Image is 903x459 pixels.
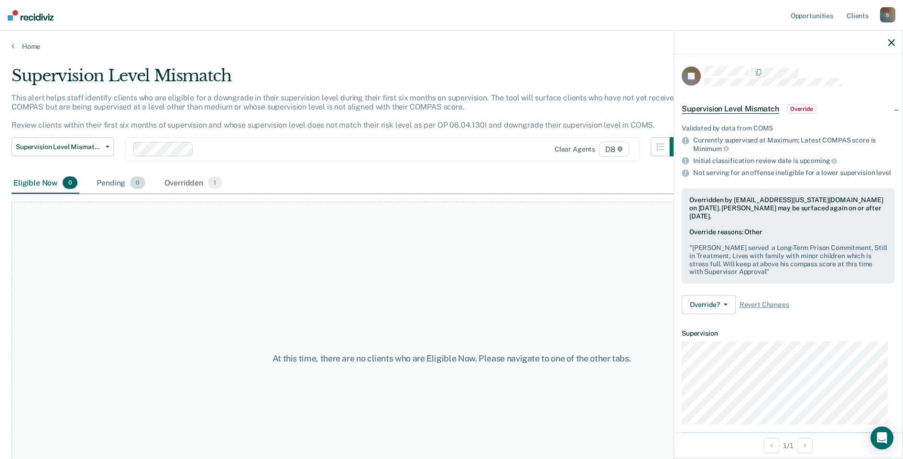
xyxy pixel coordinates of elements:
[764,438,779,453] button: Previous Opportunity
[674,433,903,458] div: 1 / 1
[689,228,887,276] div: Override reasons: Other
[876,169,891,176] span: level
[682,295,736,314] button: Override?
[870,426,893,449] div: Open Intercom Messenger
[208,176,222,189] span: 1
[880,7,895,22] div: S
[800,157,838,164] span: upcoming
[689,244,887,276] pre: " [PERSON_NAME] served a Long-Term Prison Commitment, Still in Treatment, Lives with family with ...
[682,124,895,132] div: Validated by data from COMS
[11,93,685,130] p: This alert helps staff identify clients who are eligible for a downgrade in their supervision lev...
[16,143,102,151] span: Supervision Level Mismatch
[787,104,816,114] span: Override
[674,94,903,124] div: Supervision Level MismatchOverride
[8,10,54,21] img: Recidiviz
[682,329,895,338] dt: Supervision
[693,169,895,177] div: Not serving for an offense ineligible for a lower supervision
[63,176,77,189] span: 0
[11,42,892,51] a: Home
[797,438,813,453] button: Next Opportunity
[693,156,895,165] div: Initial classification review date is
[682,104,779,114] span: Supervision Level Mismatch
[599,142,629,157] span: D8
[95,173,147,194] div: Pending
[232,353,672,364] div: At this time, there are no clients who are Eligible Now. Please navigate to one of the other tabs.
[11,66,689,93] div: Supervision Level Mismatch
[555,145,595,153] div: Clear agents
[689,196,887,220] div: Overridden by [EMAIL_ADDRESS][US_STATE][DOMAIN_NAME] on [DATE]. [PERSON_NAME] may be surfaced aga...
[693,145,729,153] span: Minimum
[11,173,79,194] div: Eligible Now
[693,136,895,153] div: Currently supervised at Maximum; Latest COMPAS score is
[163,173,224,194] div: Overridden
[740,301,789,309] span: Revert Changes
[130,176,145,189] span: 0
